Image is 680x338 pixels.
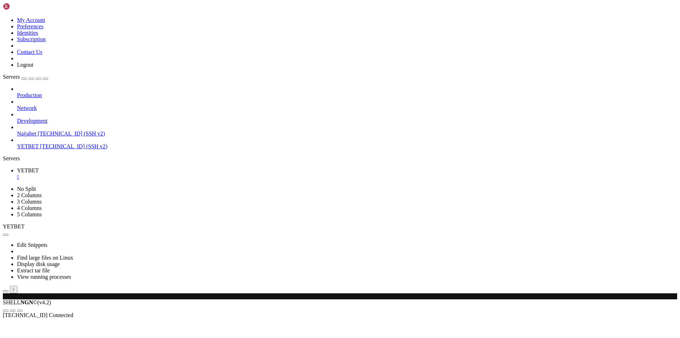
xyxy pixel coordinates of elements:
li: YETBET [TECHNICAL_ID] (SSH v2) [17,137,677,150]
a: YETBET [17,167,677,180]
a: Find large files on Linux [17,255,73,261]
button:  [10,286,17,293]
a: Servers [3,74,48,80]
a: Subscription [17,36,46,42]
div: Servers [3,155,677,162]
a: Edit Snippets [17,242,47,248]
span: [TECHNICAL_ID] (SSH v2) [40,143,107,149]
span: [TECHNICAL_ID] (SSH v2) [38,131,105,137]
a: 2 Columns [17,192,42,198]
a:  [17,174,677,180]
span: Naijabet [17,131,36,137]
a: Contact Us [17,49,42,55]
span: YETBET [17,167,39,173]
a: Extract tar file [17,267,50,273]
a: YETBET [TECHNICAL_ID] (SSH v2) [17,143,677,150]
a: Display disk usage [17,261,60,267]
li: Network [17,99,677,111]
a: Identities [17,30,38,36]
a: Preferences [17,23,44,29]
li: Development [17,111,677,124]
a: Production [17,92,677,99]
a: 4 Columns [17,205,42,211]
img: Shellngn [3,3,44,10]
span: Network [17,105,37,111]
a: Development [17,118,677,124]
div:  [13,287,15,292]
span: YETBET [17,143,39,149]
a: Network [17,105,677,111]
a: Naijabet [TECHNICAL_ID] (SSH v2) [17,131,677,137]
a: View running processes [17,274,71,280]
a: 5 Columns [17,211,42,217]
a: Logout [17,62,33,68]
span: Development [17,118,47,124]
span: YETBET [3,223,24,229]
a: 3 Columns [17,199,42,205]
span: Production [17,92,42,98]
a: No Split [17,186,36,192]
a: My Account [17,17,45,23]
li: Naijabet [TECHNICAL_ID] (SSH v2) [17,124,677,137]
li: Production [17,86,677,99]
span: Servers [3,74,20,80]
